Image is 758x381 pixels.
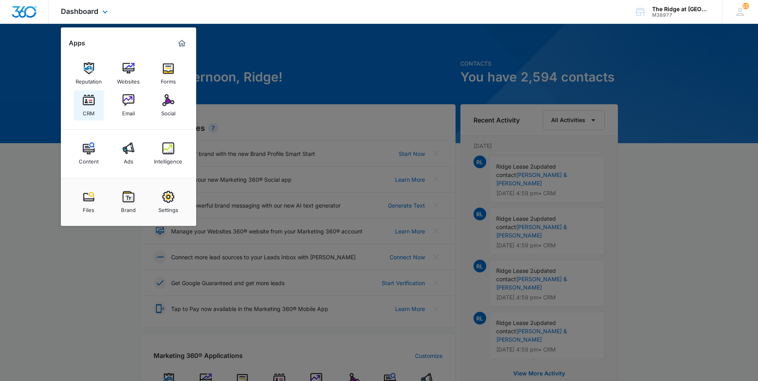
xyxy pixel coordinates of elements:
a: CRM [74,90,104,121]
a: Files [74,187,104,217]
div: account id [652,12,710,18]
div: Intelligence [154,154,182,165]
a: Intelligence [153,138,183,169]
a: Social [153,90,183,121]
div: Content [79,154,99,165]
div: Ads [124,154,133,165]
div: Settings [158,203,178,213]
div: account name [652,6,710,12]
a: Email [113,90,144,121]
div: Websites [117,74,140,85]
div: Brand [121,203,136,213]
a: Reputation [74,58,104,89]
div: Email [122,106,135,117]
span: Dashboard [61,7,98,16]
div: Reputation [76,74,102,85]
div: Social [161,106,175,117]
div: notifications count [742,3,749,9]
a: Websites [113,58,144,89]
a: Marketing 360® Dashboard [175,37,188,50]
a: Brand [113,187,144,217]
div: Files [83,203,94,213]
a: Forms [153,58,183,89]
a: Content [74,138,104,169]
a: Settings [153,187,183,217]
div: CRM [83,106,95,117]
div: Forms [161,74,176,85]
a: Ads [113,138,144,169]
span: 121 [742,3,749,9]
h2: Apps [69,39,85,47]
